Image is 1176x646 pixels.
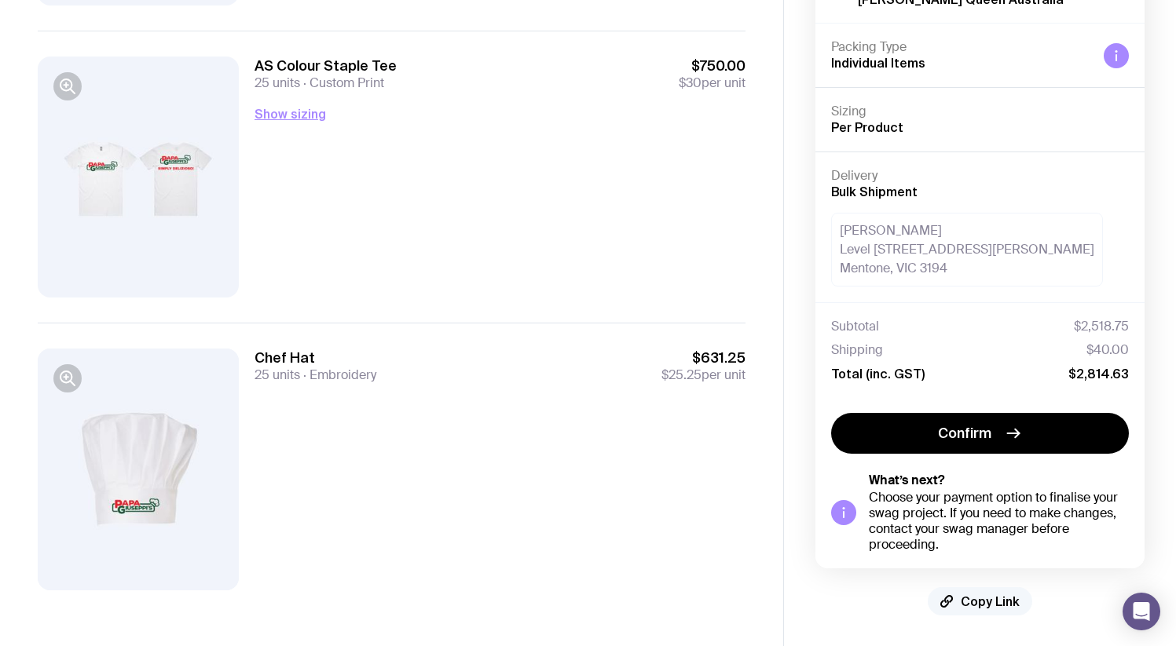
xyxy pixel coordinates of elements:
span: $2,814.63 [1068,366,1129,381]
span: Bulk Shipment [831,184,918,199]
span: Shipping [831,342,883,358]
button: Copy Link [928,587,1032,615]
span: per unit [661,367,746,383]
h4: Packing Type [831,39,1091,55]
span: Embroidery [300,367,376,383]
span: 25 units [255,75,300,91]
h4: Delivery [831,168,1129,184]
span: Confirm [938,424,991,443]
span: $30 [679,75,702,91]
span: Total (inc. GST) [831,366,925,381]
span: $631.25 [661,349,746,367]
h3: AS Colour Staple Tee [255,57,397,75]
span: Per Product [831,120,903,134]
span: 25 units [255,367,300,383]
div: [PERSON_NAME] Level [STREET_ADDRESS][PERSON_NAME] Mentone, VIC 3194 [831,213,1103,287]
span: Subtotal [831,319,879,334]
div: Choose your payment option to finalise your swag project. If you need to make changes, contact yo... [869,490,1129,553]
span: $750.00 [679,57,746,75]
span: Copy Link [961,593,1020,609]
span: $25.25 [661,367,702,383]
span: $2,518.75 [1074,319,1129,334]
button: Confirm [831,413,1129,454]
span: $40.00 [1086,342,1129,358]
h5: What’s next? [869,473,1129,488]
div: Open Intercom Messenger [1123,593,1160,630]
span: Custom Print [300,75,384,91]
h3: Chef Hat [255,349,376,367]
h4: Sizing [831,104,1129,119]
span: Individual Items [831,56,925,70]
button: Show sizing [255,104,326,123]
span: per unit [679,75,746,91]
